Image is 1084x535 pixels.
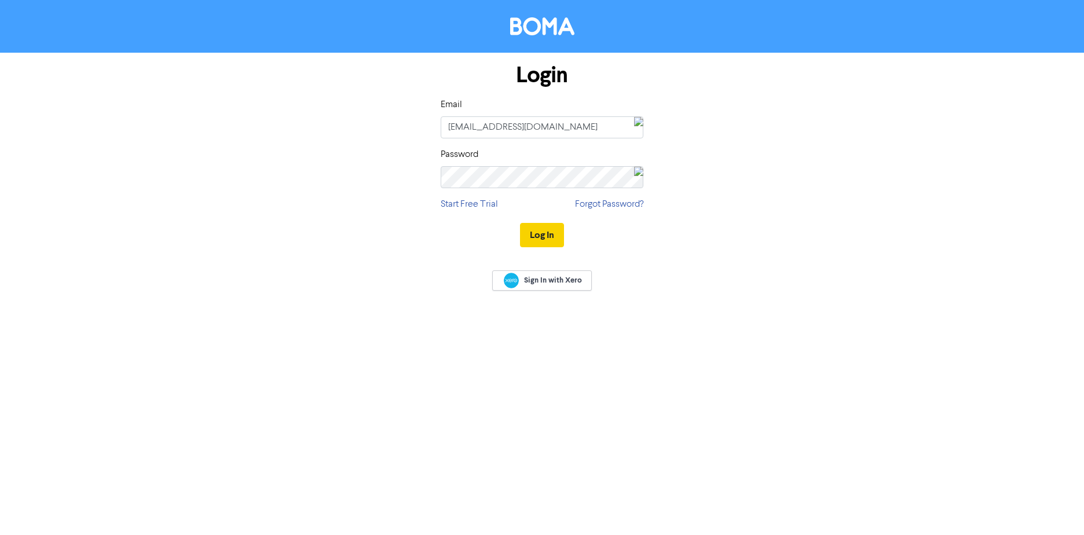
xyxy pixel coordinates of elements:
[504,273,519,288] img: Xero logo
[520,223,564,247] button: Log In
[441,98,462,112] label: Email
[524,275,582,285] span: Sign In with Xero
[575,197,643,211] a: Forgot Password?
[441,148,478,162] label: Password
[441,62,643,89] h1: Login
[510,17,574,35] img: BOMA Logo
[441,197,498,211] a: Start Free Trial
[492,270,592,291] a: Sign In with Xero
